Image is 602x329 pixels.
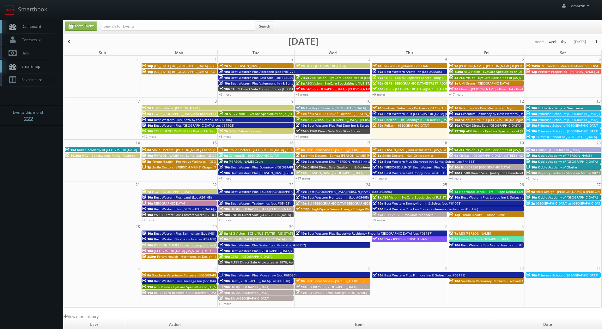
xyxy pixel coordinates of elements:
[219,87,230,91] span: 10a
[18,64,40,69] span: Smartmap
[296,148,305,152] span: 8a
[372,176,387,180] a: +11 more
[154,212,236,217] span: VA067 Direct Sale Comfort Suites [GEOGRAPHIC_DATA]
[449,129,465,133] span: 12:30p
[384,123,429,128] span: ReBath - [GEOGRAPHIC_DATA]
[384,165,487,169] span: *RESCHEDULING* Best Western Plus Waltham Boston (Loc #22009)
[295,92,308,97] a: +9 more
[18,37,43,42] span: Contacts
[154,64,241,68] span: [US_STATE] de [GEOGRAPHIC_DATA] - [GEOGRAPHIC_DATA]
[219,134,231,139] a: +8 more
[449,176,462,180] a: +4 more
[449,123,460,128] span: 10a
[306,279,363,283] span: Rack Room Shoes - [STREET_ADDRESS]
[219,212,230,217] span: 10a
[296,195,307,199] span: 10a
[231,249,311,253] span: Best Western Plus [GEOGRAPHIC_DATA] (Loc #50153)
[154,290,219,295] span: BU #51370 Brookdale [GEOGRAPHIC_DATA]
[154,279,222,283] span: Best Western Plus Heritage Inn (Loc #44463)
[231,165,328,169] span: Best Western Plus Downtown [GEOGRAPHIC_DATA] (Loc #48199)
[538,129,598,133] span: Primrose School of [GEOGRAPHIC_DATA]
[142,134,156,139] a: +12 more
[154,237,216,241] span: Best Western Sicamous Inn (Loc #62108)
[373,212,383,217] span: 10a
[296,117,307,122] span: 10a
[142,273,151,277] span: 8a
[459,87,552,91] span: Maison [PERSON_NAME] - River Oaks Boutique Second Shoot
[459,64,581,68] span: [PERSON_NAME], [PERSON_NAME] & [PERSON_NAME], LLC - [GEOGRAPHIC_DATA]
[231,296,269,301] span: BU #[GEOGRAPHIC_DATA]
[373,165,383,169] span: 10a
[152,111,220,116] span: HGV - [GEOGRAPHIC_DATA] and Racquet Club
[219,189,230,194] span: 10a
[449,165,460,169] span: 10a
[538,153,592,158] span: Kiddie Academy of [PERSON_NAME]
[307,290,367,295] span: BU #24319 Brookdale [PERSON_NAME]
[306,148,363,152] span: Rack Room Shoes - [STREET_ADDRESS]
[372,218,385,222] a: +5 more
[307,129,360,133] span: VA960 Direct Sale MainStay Suites
[231,290,269,295] span: BU #[GEOGRAPHIC_DATA]
[373,75,383,80] span: 10a
[466,129,578,133] span: AEG Vision - EyeCare Specialties of [US_STATE] – Cascade Family Eye Care
[229,148,331,152] span: Smile Doctors - [GEOGRAPHIC_DATA] [PERSON_NAME] Orthodontics
[219,165,230,169] span: 10a
[296,279,305,283] span: 8a
[231,212,329,217] span: CNB10 Direct Sale [GEOGRAPHIC_DATA], Ascend Hotel Collection
[571,3,591,9] span: emartin
[526,64,540,68] span: 7:45a
[571,38,588,46] button: [DATE]
[219,260,230,264] span: 10a
[382,106,486,110] span: Southern Veterinary Partners - [GEOGRAPHIC_DATA][PERSON_NAME]
[288,38,319,44] h2: [DATE]
[219,92,231,97] a: +2 more
[307,165,386,169] span: CNB04 Direct Sale Quality Inn & Conference Center
[154,117,232,122] span: Best Western Plus Plaza by the Green (Loc #48106)
[296,290,307,295] span: 10a
[306,153,413,158] span: Smile Doctors - Tampa [PERSON_NAME] [PERSON_NAME] Orthodontics
[142,153,153,158] span: 10a
[154,285,266,289] span: AEG Vision - EyeCare Specialties of [US_STATE] – [PERSON_NAME] EyeCare
[65,22,97,31] a: Create Event
[142,117,153,122] span: 10a
[231,81,316,85] span: Best Western Plus Valemount Inn & Suites (Loc #62120)
[373,69,383,74] span: 10a
[142,165,151,169] span: 5p
[459,189,524,194] span: Heartland Dental - Trail Ridge Dental Care
[526,201,535,206] span: 2p
[306,81,412,85] span: AEG Vision - EyeCare Specialties of [US_STATE] - In Focus Vision Center
[373,123,383,128] span: 10a
[296,81,305,85] span: 8a
[306,87,373,91] span: GAC - [GEOGRAPHIC_DATA] - [PERSON_NAME]
[382,195,569,199] span: AEG Vision - EyeCare Specialties of [US_STATE] – Drs. [PERSON_NAME] and [PERSON_NAME]-Ost and Ass...
[229,237,319,241] span: [PERSON_NAME][GEOGRAPHIC_DATA] - [GEOGRAPHIC_DATA]
[142,111,151,116] span: 9a
[559,38,569,46] button: day
[306,64,346,68] span: HGV - [GEOGRAPHIC_DATA]
[219,75,230,80] span: 10a
[219,207,230,211] span: 10a
[538,106,583,110] span: Kiddie Academy of New Lenox
[231,69,295,74] span: Best Western Plus Aberdeen (Loc #48177)
[459,237,509,241] span: Concept3D - [GEOGRAPHIC_DATA]
[536,135,597,139] span: Primrose School of [GEOGRAPHIC_DATA]
[310,75,446,80] span: AEG Vision - EyeCare Specialties of [GEOGRAPHIC_DATA][US_STATE] - [GEOGRAPHIC_DATA]
[142,189,151,194] span: 7a
[231,201,290,206] span: Best Western Tradewinds (Loc #05429)
[449,106,458,110] span: 1a
[142,148,151,152] span: 8a
[152,273,230,277] span: Southern Veterinary Partners - [GEOGRAPHIC_DATA]
[18,24,41,29] span: Dashboard
[449,171,460,175] span: 10a
[464,69,573,74] span: AEG Vision - EyeCare Specialties of [US_STATE] – [PERSON_NAME] Vision
[219,64,228,68] span: 7a
[384,212,433,217] span: BU #24375 Brookdale Mandarin
[449,189,458,194] span: 7a
[142,249,153,253] span: 10a
[307,201,378,206] span: BU #[GEOGRAPHIC_DATA] [GEOGRAPHIC_DATA]
[142,212,153,217] span: 10a
[306,106,366,110] span: The Royal Sonesta [GEOGRAPHIC_DATA]
[526,106,537,110] span: 10a
[219,290,230,295] span: 10a
[142,237,153,241] span: 10a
